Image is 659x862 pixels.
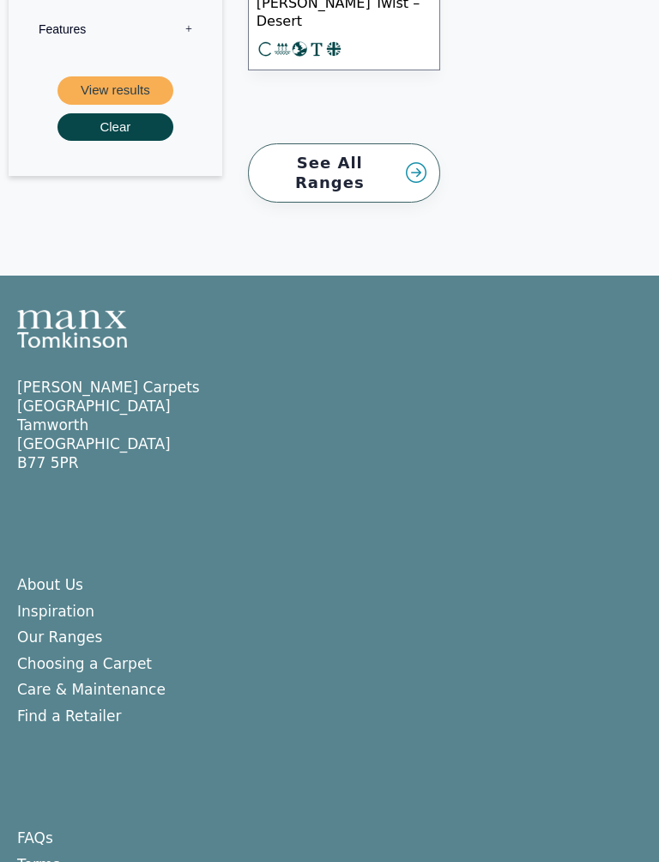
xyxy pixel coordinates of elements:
a: Our Ranges [17,629,102,646]
label: Features [21,9,209,52]
button: Clear [57,114,173,143]
a: Care & Maintenance [17,682,166,699]
a: FAQs [17,830,53,847]
a: Find a Retailer [17,708,122,725]
a: See All Ranges [248,144,440,203]
p: [PERSON_NAME] Carpets [GEOGRAPHIC_DATA] Tamworth [GEOGRAPHIC_DATA] B77 5PR [17,379,659,473]
a: Inspiration [17,604,94,621]
a: About Us [17,577,83,594]
img: Manx Tomkinson Logo [17,311,127,349]
button: View results [57,78,173,106]
a: Choosing a Carpet [17,656,152,673]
